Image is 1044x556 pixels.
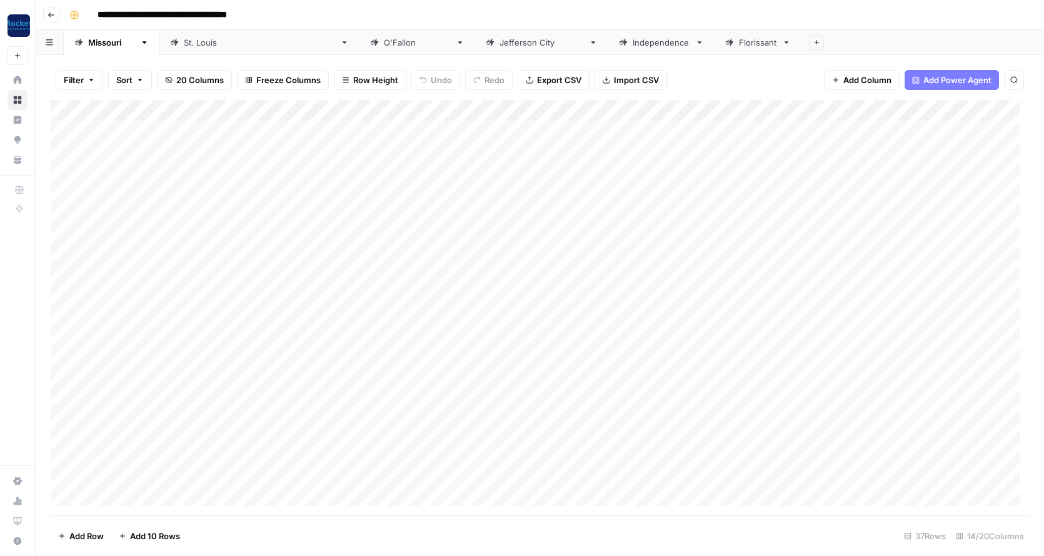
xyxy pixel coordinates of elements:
span: Import CSV [614,74,659,86]
span: Sort [116,74,133,86]
button: Export CSV [518,70,590,90]
img: Rocket Pilots Logo [8,14,30,37]
a: Home [8,70,28,90]
div: Independence [633,36,690,49]
button: Add Row [51,526,111,546]
a: Usage [8,491,28,511]
a: Opportunities [8,130,28,150]
span: Freeze Columns [256,74,321,86]
button: Filter [56,70,103,90]
button: Add Power Agent [905,70,999,90]
a: Insights [8,110,28,130]
a: Independence [608,30,715,55]
a: Settings [8,471,28,491]
button: Row Height [334,70,406,90]
button: 20 Columns [157,70,232,90]
span: Export CSV [537,74,581,86]
div: [PERSON_NAME] [384,36,451,49]
button: Undo [411,70,460,90]
a: [US_STATE] [64,30,159,55]
span: Filter [64,74,84,86]
div: [US_STATE] [88,36,135,49]
span: Add Column [843,74,891,86]
a: Browse [8,90,28,110]
button: Freeze Columns [237,70,329,90]
button: Help + Support [8,531,28,551]
span: Redo [484,74,504,86]
div: 14/20 Columns [951,526,1029,546]
span: Add 10 Rows [130,530,180,542]
a: Learning Hub [8,511,28,531]
span: Add Power Agent [923,74,991,86]
span: Row Height [353,74,398,86]
a: Florissant [715,30,801,55]
button: Redo [465,70,513,90]
span: Add Row [69,530,104,542]
button: Add Column [824,70,900,90]
span: 20 Columns [176,74,224,86]
a: [GEOGRAPHIC_DATA][PERSON_NAME] [159,30,359,55]
button: Add 10 Rows [111,526,188,546]
div: Florissant [739,36,777,49]
a: Your Data [8,150,28,170]
div: [GEOGRAPHIC_DATA][PERSON_NAME] [184,36,335,49]
button: Workspace: Rocket Pilots [8,10,28,41]
div: [GEOGRAPHIC_DATA] [499,36,584,49]
button: Import CSV [595,70,667,90]
span: Undo [431,74,452,86]
div: 37 Rows [899,526,951,546]
a: [GEOGRAPHIC_DATA] [475,30,608,55]
button: Sort [108,70,152,90]
a: [PERSON_NAME] [359,30,475,55]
